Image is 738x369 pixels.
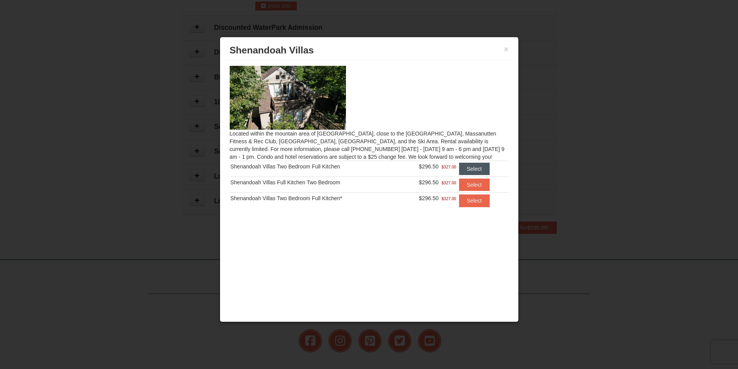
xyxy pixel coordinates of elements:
span: $296.50 [419,163,439,170]
button: Select [459,194,490,207]
div: Shenandoah Villas Two Bedroom Full Kitchen* [231,194,398,202]
button: Select [459,178,490,191]
button: × [504,45,509,53]
div: Located within the mountain area of [GEOGRAPHIC_DATA], close to the [GEOGRAPHIC_DATA], Massanutte... [224,60,514,222]
span: $327.00 [442,179,456,187]
span: $296.50 [419,179,439,185]
span: $327.00 [442,163,456,171]
span: Shenandoah Villas [230,45,314,55]
img: 19219019-2-e70bf45f.jpg [230,66,346,129]
button: Select [459,163,490,175]
span: $327.00 [442,195,456,203]
div: Shenandoah Villas Full Kitchen Two Bedroom [231,178,398,186]
span: $296.50 [419,195,439,201]
div: Shenandoah Villas Two Bedroom Full Kitchen [231,163,398,170]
